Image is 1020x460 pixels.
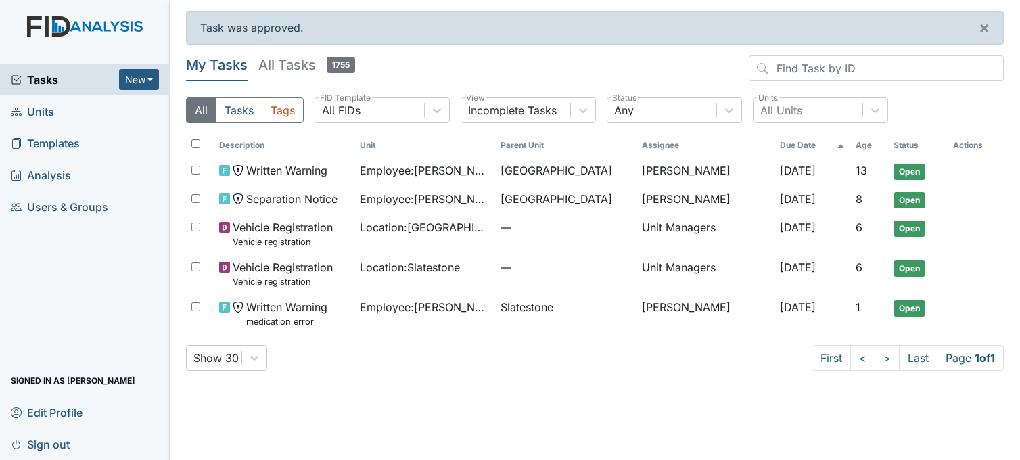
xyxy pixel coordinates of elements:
td: [PERSON_NAME] [636,157,774,185]
span: Open [894,192,925,208]
span: Employee : [PERSON_NAME] [360,299,490,315]
small: Vehicle registration [233,235,333,248]
th: Toggle SortBy [354,134,495,157]
small: medication error [246,315,327,328]
h5: All Tasks [258,55,355,74]
a: Last [899,345,937,371]
span: 6 [856,260,862,274]
span: Signed in as [PERSON_NAME] [11,370,135,391]
div: Task was approved. [186,11,1004,45]
span: 13 [856,164,867,177]
span: Page [937,345,1004,371]
button: × [965,11,1003,44]
span: [DATE] [780,192,816,206]
th: Toggle SortBy [774,134,851,157]
span: [DATE] [780,221,816,234]
button: Tags [262,97,304,123]
div: Any [614,102,634,118]
span: Slatestone [501,299,553,315]
span: Users & Groups [11,196,108,217]
h5: My Tasks [186,55,248,74]
span: [GEOGRAPHIC_DATA] [501,162,612,179]
span: Open [894,164,925,180]
th: Toggle SortBy [888,134,948,157]
div: Type filter [186,97,304,123]
td: Unit Managers [636,214,774,254]
span: — [501,219,630,235]
strong: 1 of 1 [975,351,995,365]
th: Toggle SortBy [495,134,636,157]
span: Employee : [PERSON_NAME] [360,191,490,207]
a: < [850,345,875,371]
button: All [186,97,216,123]
span: 6 [856,221,862,234]
span: 1 [856,300,860,314]
span: Written Warning [246,162,327,179]
span: Open [894,221,925,237]
span: Templates [11,133,80,154]
td: Unit Managers [636,254,774,294]
th: Assignee [636,134,774,157]
span: × [979,18,990,37]
a: First [812,345,851,371]
span: Sign out [11,434,70,455]
span: [DATE] [780,164,816,177]
span: Open [894,300,925,317]
span: Analysis [11,164,71,185]
button: Tasks [216,97,262,123]
span: Vehicle Registration Vehicle registration [233,219,333,248]
small: Vehicle registration [233,275,333,288]
input: Toggle All Rows Selected [191,139,200,148]
span: [GEOGRAPHIC_DATA] [501,191,612,207]
div: All Units [760,102,802,118]
span: [DATE] [780,300,816,314]
th: Toggle SortBy [214,134,354,157]
a: Tasks [11,72,119,88]
span: [DATE] [780,260,816,274]
span: Open [894,260,925,277]
span: 1755 [327,57,355,73]
div: All FIDs [322,102,361,118]
span: Employee : [PERSON_NAME], Ky'Asia [360,162,490,179]
div: Incomplete Tasks [468,102,557,118]
td: [PERSON_NAME] [636,294,774,333]
span: Written Warning medication error [246,299,327,328]
span: Vehicle Registration Vehicle registration [233,259,333,288]
span: Edit Profile [11,402,83,423]
div: Show 30 [193,350,239,366]
nav: task-pagination [812,345,1004,371]
th: Actions [948,134,1004,157]
span: Units [11,101,54,122]
span: Separation Notice [246,191,338,207]
span: — [501,259,630,275]
a: > [875,345,900,371]
span: 8 [856,192,862,206]
th: Toggle SortBy [850,134,888,157]
td: [PERSON_NAME] [636,185,774,214]
input: Find Task by ID [749,55,1004,81]
span: Location : [GEOGRAPHIC_DATA] [360,219,490,235]
span: Location : Slatestone [360,259,460,275]
button: New [119,69,160,90]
